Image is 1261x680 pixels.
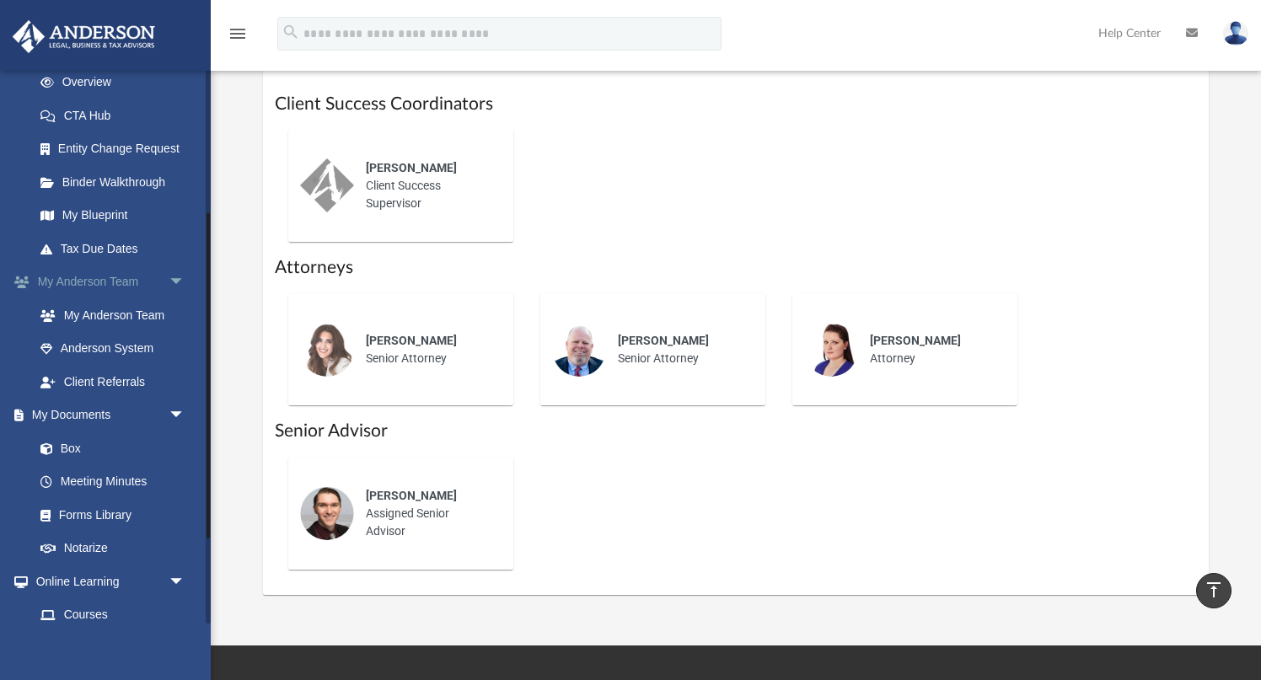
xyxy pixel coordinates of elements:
[228,32,248,44] a: menu
[552,323,606,377] img: thumbnail
[300,158,354,212] img: thumbnail
[24,132,211,166] a: Entity Change Request
[24,498,194,532] a: Forms Library
[24,199,202,233] a: My Blueprint
[12,265,211,299] a: My Anderson Teamarrow_drop_down
[169,399,202,433] span: arrow_drop_down
[12,565,202,598] a: Online Learningarrow_drop_down
[618,334,709,347] span: [PERSON_NAME]
[8,20,160,53] img: Anderson Advisors Platinum Portal
[1204,580,1224,600] i: vertical_align_top
[24,332,211,366] a: Anderson System
[169,565,202,599] span: arrow_drop_down
[300,323,354,377] img: thumbnail
[858,320,1006,379] div: Attorney
[275,255,1196,280] h1: Attorneys
[24,465,202,499] a: Meeting Minutes
[169,265,202,300] span: arrow_drop_down
[24,431,194,465] a: Box
[24,365,211,399] a: Client Referrals
[24,66,211,99] a: Overview
[228,24,248,44] i: menu
[354,147,502,224] div: Client Success Supervisor
[366,161,457,174] span: [PERSON_NAME]
[300,486,354,540] img: thumbnail
[24,598,202,632] a: Courses
[1223,21,1248,46] img: User Pic
[606,320,754,379] div: Senior Attorney
[275,92,1196,116] h1: Client Success Coordinators
[24,99,211,132] a: CTA Hub
[366,334,457,347] span: [PERSON_NAME]
[282,23,300,41] i: search
[366,489,457,502] span: [PERSON_NAME]
[804,323,858,377] img: thumbnail
[1196,573,1231,608] a: vertical_align_top
[354,320,502,379] div: Senior Attorney
[24,298,202,332] a: My Anderson Team
[24,165,211,199] a: Binder Walkthrough
[870,334,961,347] span: [PERSON_NAME]
[12,399,202,432] a: My Documentsarrow_drop_down
[275,419,1196,443] h1: Senior Advisor
[24,532,202,565] a: Notarize
[354,475,502,552] div: Assigned Senior Advisor
[24,232,211,265] a: Tax Due Dates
